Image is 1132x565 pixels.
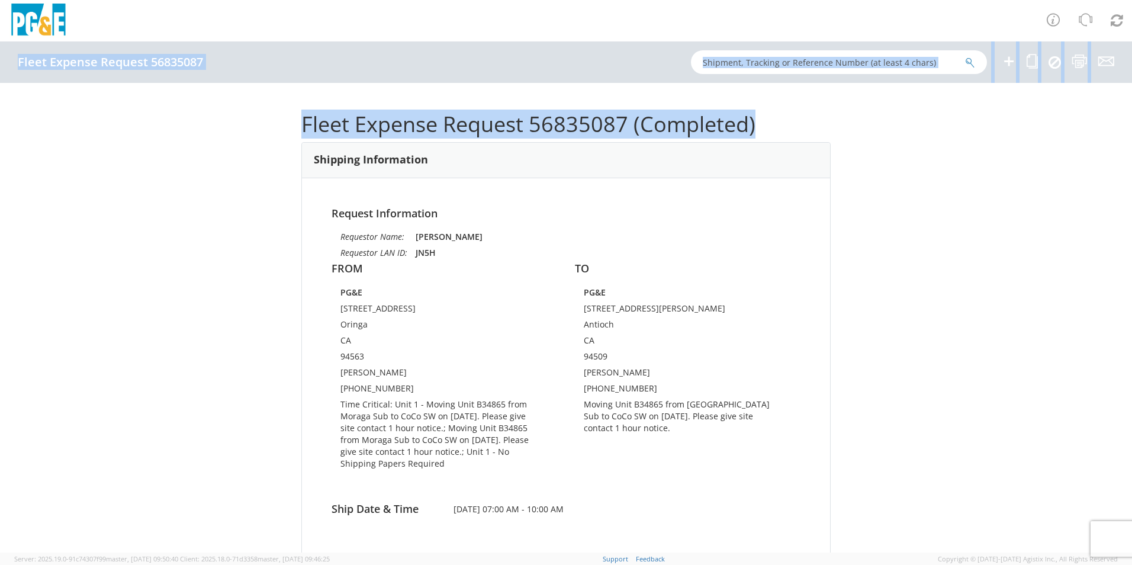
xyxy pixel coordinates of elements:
a: Feedback [636,554,665,563]
i: Requestor Name: [340,231,404,242]
span: master, [DATE] 09:46:25 [258,554,330,563]
h1: Fleet Expense Request 56835087 (Completed) [301,113,831,136]
td: CA [584,335,792,351]
td: [PERSON_NAME] [584,367,792,383]
strong: [PERSON_NAME] [416,231,483,242]
img: pge-logo-06675f144f4cfa6a6814.png [9,4,68,38]
td: 94509 [584,351,792,367]
td: [PHONE_NUMBER] [340,383,548,399]
input: Shipment, Tracking or Reference Number (at least 4 chars) [691,50,987,74]
td: Moving Unit B34865 from [GEOGRAPHIC_DATA] Sub to CoCo SW on [DATE]. Please give site contact 1 ho... [584,399,792,438]
td: Oringa [340,319,548,335]
td: 94563 [340,351,548,367]
h4: Fleet Expense Request 56835087 [18,56,203,69]
span: Copyright © [DATE]-[DATE] Agistix Inc., All Rights Reserved [938,554,1118,564]
span: Client: 2025.18.0-71d3358 [180,554,330,563]
h3: Shipping Information [314,154,428,166]
td: [PHONE_NUMBER] [584,383,792,399]
td: CA [340,335,548,351]
td: Antioch [584,319,792,335]
h4: TO [575,263,800,275]
td: [STREET_ADDRESS] [340,303,548,319]
td: [STREET_ADDRESS][PERSON_NAME] [584,303,792,319]
strong: PG&E [584,287,606,298]
span: Server: 2025.19.0-91c74307f99 [14,554,178,563]
td: [PERSON_NAME] [340,367,548,383]
i: Requestor LAN ID: [340,247,407,258]
td: Time Critical: Unit 1 - Moving Unit B34865 from Moraga Sub to CoCo SW on [DATE]. Please give site... [340,399,548,474]
span: master, [DATE] 09:50:40 [106,554,178,563]
h4: FROM [332,263,557,275]
strong: JN5H [416,247,436,258]
h4: Ship Date & Time [323,503,445,515]
a: Support [603,554,628,563]
span: [DATE] 07:00 AM - 10:00 AM [445,503,688,515]
h4: Request Information [332,208,800,220]
strong: PG&E [340,287,362,298]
